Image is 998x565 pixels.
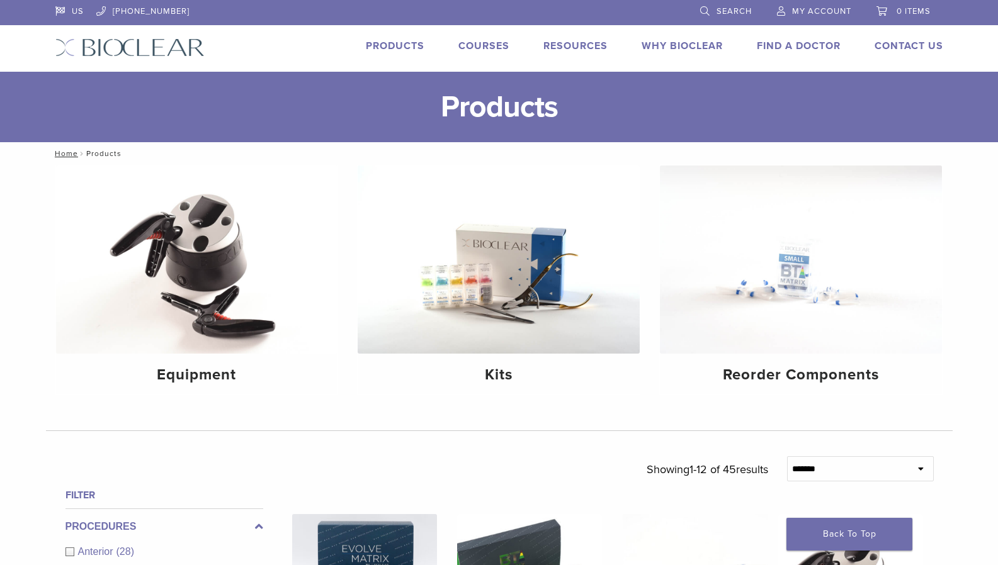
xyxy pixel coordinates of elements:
label: Procedures [65,519,263,534]
span: Anterior [78,546,116,557]
h4: Reorder Components [670,364,932,386]
a: Reorder Components [660,165,942,394]
a: Resources [543,40,608,52]
a: Find A Doctor [757,40,841,52]
a: Courses [458,40,509,52]
a: Why Bioclear [642,40,723,52]
span: My Account [792,6,851,16]
span: Search [717,6,752,16]
a: Kits [358,165,640,394]
a: Back To Top [786,518,912,551]
p: Showing results [647,456,768,483]
img: Reorder Components [660,165,942,354]
span: 0 items [897,6,931,16]
a: Equipment [56,165,338,394]
span: / [78,150,86,157]
h4: Kits [368,364,630,386]
h4: Filter [65,488,263,503]
a: Products [366,40,424,52]
span: (28) [116,546,134,557]
img: Kits [358,165,640,354]
img: Bioclear [55,38,205,57]
a: Contact Us [875,40,943,52]
nav: Products [46,142,953,165]
img: Equipment [56,165,338,354]
a: Home [51,149,78,158]
span: 1-12 of 45 [689,462,736,476]
h4: Equipment [66,364,328,386]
